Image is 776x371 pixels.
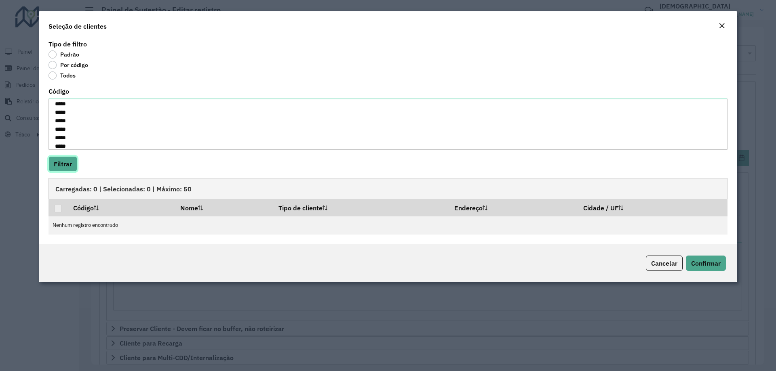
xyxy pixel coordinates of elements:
[175,199,273,216] th: Nome
[48,216,727,235] td: Nenhum registro encontrado
[67,199,174,216] th: Código
[578,199,727,216] th: Cidade / UF
[719,23,725,29] em: Fechar
[48,178,727,199] div: Carregadas: 0 | Selecionadas: 0 | Máximo: 50
[273,199,449,216] th: Tipo de cliente
[48,50,79,59] label: Padrão
[686,256,726,271] button: Confirmar
[651,259,677,267] span: Cancelar
[48,86,69,96] label: Código
[691,259,721,267] span: Confirmar
[48,61,88,69] label: Por código
[48,39,87,49] label: Tipo de filtro
[449,199,578,216] th: Endereço
[48,21,107,31] h4: Seleção de clientes
[646,256,683,271] button: Cancelar
[48,156,77,172] button: Filtrar
[716,21,727,31] button: Close
[48,71,76,80] label: Todos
